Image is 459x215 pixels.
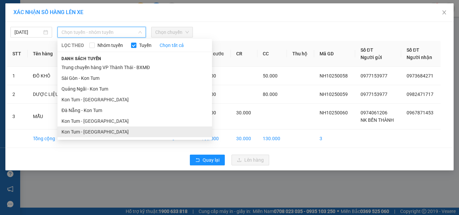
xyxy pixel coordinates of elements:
[28,85,66,104] td: DƯỢC LIỆU
[57,56,106,62] span: Danh sách tuyến
[155,27,189,37] span: Chọn chuyến
[7,85,28,104] td: 2
[190,155,225,165] button: rollbackQuay lại
[407,47,419,53] span: Số ĐT
[57,22,112,31] div: 0967871453
[320,73,348,78] span: NH10250058
[7,104,28,129] td: 3
[6,6,53,22] div: BX Ngọc Hồi - Kon Tum
[407,110,433,115] span: 0967871453
[28,67,66,85] td: ĐỒ KHÔ
[57,94,212,105] li: Kon Tum - [GEOGRAPHIC_DATA]
[57,126,212,137] li: Kon Tum - [GEOGRAPHIC_DATA]
[361,73,387,78] span: 0977153977
[136,42,154,49] span: Tuyến
[314,129,355,148] td: 3
[257,41,287,67] th: CC
[28,129,66,148] td: Tổng cộng
[14,29,42,36] input: 14/10/2025
[407,55,432,60] span: Người nhận
[196,129,231,148] td: 160.000
[196,41,231,67] th: Tổng cước
[13,9,83,15] span: XÁC NHẬN SỐ HÀNG LÊN XE
[28,41,66,67] th: Tên hàng
[28,104,66,129] td: MẪU
[7,67,28,85] td: 1
[287,41,314,67] th: Thu hộ
[57,6,112,22] div: VP An Sương
[61,27,142,37] span: Chọn tuyến - nhóm tuyến
[95,42,126,49] span: Nhóm tuyến
[231,129,258,148] td: 30.000
[57,73,212,84] li: Sài Gòn - Kon Tum
[407,73,433,78] span: 0973684271
[361,55,382,60] span: Người gửi
[314,41,355,67] th: Mã GD
[160,42,184,49] a: Chọn tất cả
[263,73,278,78] span: 50.000
[231,41,258,67] th: CR
[442,10,447,15] span: close
[257,129,287,148] td: 130.000
[6,38,53,47] div: 0974061206
[361,92,387,97] span: 0977153977
[320,92,348,97] span: NH10250059
[435,3,454,22] button: Close
[6,22,53,38] div: NK BẾN THÀNH
[203,156,219,164] span: Quay lại
[195,158,200,163] span: rollback
[57,6,74,13] span: Nhận:
[320,110,348,115] span: NH10250060
[57,84,212,94] li: Quảng Ngãi - Kon Tum
[6,6,16,13] span: Gửi:
[232,155,269,165] button: uploadLên hàng
[263,92,278,97] span: 80.000
[236,110,251,115] span: 30.000
[361,110,387,115] span: 0974061206
[361,117,394,123] span: NK BẾN THÀNH
[57,116,212,126] li: Kon Tum - [GEOGRAPHIC_DATA]
[407,92,433,97] span: 0982471717
[57,105,212,116] li: Đà Nẵng - Kon Tum
[57,62,212,73] li: Trung chuyển hàng VP Thành Thái - BXMĐ
[361,47,373,53] span: Số ĐT
[138,30,142,34] span: down
[61,42,84,49] span: LỌC THEO
[7,41,28,67] th: STT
